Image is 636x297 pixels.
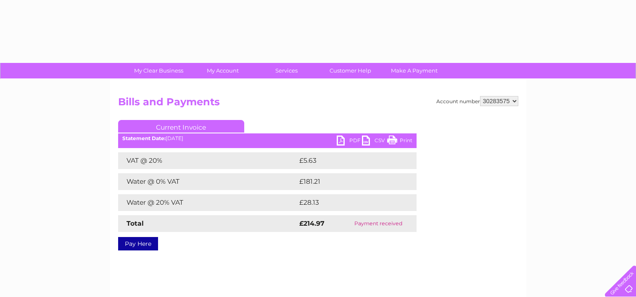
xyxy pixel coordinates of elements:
[337,135,362,148] a: PDF
[297,173,399,190] td: £181.21
[380,63,449,78] a: Make A Payment
[118,194,297,211] td: Water @ 20% VAT
[118,173,297,190] td: Water @ 0% VAT
[127,219,144,227] strong: Total
[252,63,321,78] a: Services
[118,237,158,250] a: Pay Here
[118,96,518,112] h2: Bills and Payments
[340,215,417,232] td: Payment received
[436,96,518,106] div: Account number
[316,63,385,78] a: Customer Help
[297,194,399,211] td: £28.13
[124,63,193,78] a: My Clear Business
[188,63,257,78] a: My Account
[387,135,412,148] a: Print
[118,135,417,141] div: [DATE]
[118,120,244,133] a: Current Invoice
[362,135,387,148] a: CSV
[299,219,325,227] strong: £214.97
[297,152,397,169] td: £5.63
[118,152,297,169] td: VAT @ 20%
[122,135,166,141] b: Statement Date:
